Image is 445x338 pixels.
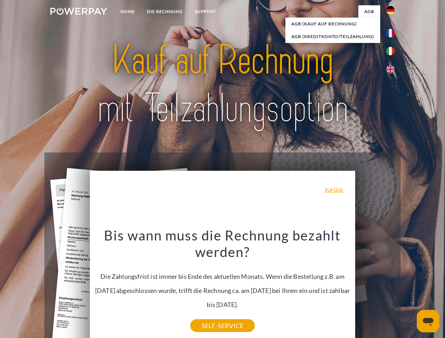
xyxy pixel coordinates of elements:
[386,47,395,55] img: it
[285,30,380,43] a: AGB (Kreditkonto/Teilzahlung)
[358,5,380,18] a: agb
[386,29,395,37] img: fr
[94,227,351,261] h3: Bis wann muss die Rechnung bezahlt werden?
[325,186,343,193] a: zurück
[386,6,395,14] img: de
[115,5,141,18] a: Home
[189,5,222,18] a: SUPPORT
[190,319,255,332] a: SELF-SERVICE
[417,310,439,332] iframe: Schaltfläche zum Öffnen des Messaging-Fensters
[94,227,351,326] div: Die Zahlungsfrist ist immer bis Ende des aktuellen Monats. Wenn die Bestellung z.B. am [DATE] abg...
[386,65,395,74] img: en
[67,34,378,135] img: title-powerpay_de.svg
[141,5,189,18] a: DIE RECHNUNG
[50,8,107,15] img: logo-powerpay-white.svg
[285,18,380,30] a: AGB (Kauf auf Rechnung)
